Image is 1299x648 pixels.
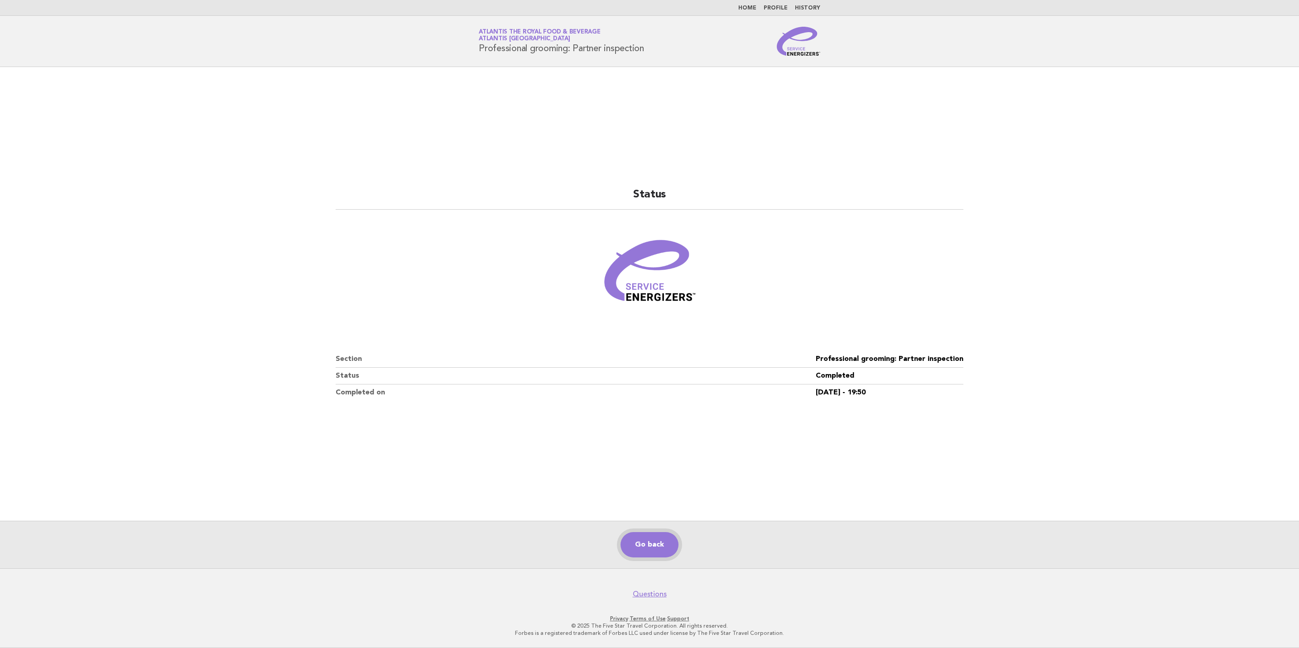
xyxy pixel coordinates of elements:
dt: Status [336,368,816,384]
p: Forbes is a registered trademark of Forbes LLC used under license by The Five Star Travel Corpora... [372,629,927,637]
img: Verified [595,221,704,329]
dt: Section [336,351,816,368]
a: Atlantis the Royal Food & BeverageAtlantis [GEOGRAPHIC_DATA] [479,29,601,42]
dd: Professional grooming: Partner inspection [816,351,963,368]
a: Profile [764,5,788,11]
a: Go back [621,532,678,557]
img: Service Energizers [777,27,820,56]
a: Home [738,5,756,11]
a: Support [667,615,689,622]
p: © 2025 The Five Star Travel Corporation. All rights reserved. [372,622,927,629]
span: Atlantis [GEOGRAPHIC_DATA] [479,36,570,42]
a: Questions [633,590,667,599]
dt: Completed on [336,384,816,401]
a: Terms of Use [630,615,666,622]
dd: Completed [816,368,963,384]
h1: Professional grooming: Partner inspection [479,29,644,53]
dd: [DATE] - 19:50 [816,384,963,401]
a: History [795,5,820,11]
a: Privacy [610,615,628,622]
p: · · [372,615,927,622]
h2: Status [336,187,963,210]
